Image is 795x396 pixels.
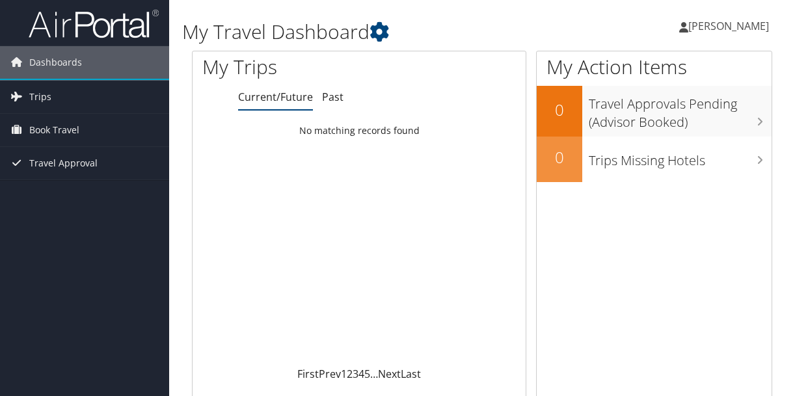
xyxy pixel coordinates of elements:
[29,81,51,113] span: Trips
[319,367,341,381] a: Prev
[202,53,377,81] h1: My Trips
[29,147,98,179] span: Travel Approval
[401,367,421,381] a: Last
[589,145,772,170] h3: Trips Missing Hotels
[537,86,772,136] a: 0Travel Approvals Pending (Advisor Booked)
[589,88,772,131] h3: Travel Approvals Pending (Advisor Booked)
[29,46,82,79] span: Dashboards
[370,367,378,381] span: …
[322,90,344,104] a: Past
[364,367,370,381] a: 5
[29,8,159,39] img: airportal-logo.png
[347,367,353,381] a: 2
[341,367,347,381] a: 1
[358,367,364,381] a: 4
[297,367,319,381] a: First
[537,99,582,121] h2: 0
[182,18,582,46] h1: My Travel Dashboard
[537,137,772,182] a: 0Trips Missing Hotels
[679,7,782,46] a: [PERSON_NAME]
[353,367,358,381] a: 3
[238,90,313,104] a: Current/Future
[537,53,772,81] h1: My Action Items
[688,19,769,33] span: [PERSON_NAME]
[378,367,401,381] a: Next
[537,146,582,168] h2: 0
[193,119,526,142] td: No matching records found
[29,114,79,146] span: Book Travel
